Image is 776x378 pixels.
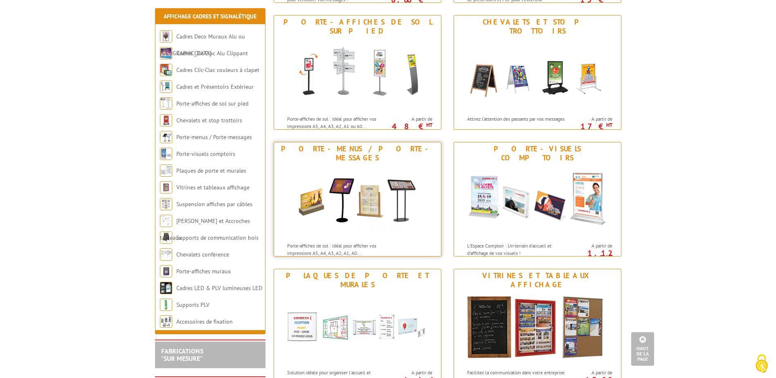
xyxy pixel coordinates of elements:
p: L'Espace Comptoir : Un terrain d'accueil et d'affichage de vos visuels ! [467,242,569,256]
a: Porte-menus / Porte-messages Porte-menus / Porte-messages Porte-affiches de sol : Idéal pour affi... [274,142,441,256]
a: Chevalets et stop trottoirs Chevalets et stop trottoirs Attirez l’attention des passants par vos ... [454,15,621,130]
span: A partir de [571,116,612,122]
span: A partir de [391,369,432,376]
img: Chevalets et stop trottoirs [462,38,613,111]
img: Cookies (fenêtre modale) [751,353,772,374]
a: Chevalets conférence [176,251,229,258]
a: Plaques de porte et murales [176,167,246,174]
a: Affichage Cadres et Signalétique [164,13,256,20]
div: Plaques de porte et murales [276,271,439,289]
a: Porte-visuels comptoirs [176,150,235,157]
a: Haut de la page [631,332,654,366]
img: Plaques de porte et murales [282,291,433,365]
img: Cadres Deco Muraux Alu ou Bois [160,30,172,43]
img: Porte-visuels comptoirs [462,164,613,238]
div: Vitrines et tableaux affichage [456,271,619,289]
img: Porte-menus / Porte-messages [160,131,172,143]
p: 1.12 € [567,251,612,261]
a: Suspension affiches par câbles [176,200,252,208]
a: Accessoires de fixation [176,318,233,325]
p: Porte-affiches de sol : Idéal pour afficher vos impressions A5, A4, A3, A2, A1 ou A0... [287,115,389,129]
a: Porte-affiches de sol sur pied [176,100,248,107]
span: A partir de [571,243,612,249]
img: Porte-menus / Porte-messages [298,164,416,238]
p: Attirez l’attention des passants par vos messages [467,115,569,122]
a: Vitrines et tableaux affichage [176,184,250,191]
a: Supports de communication bois [176,234,259,241]
sup: HT [606,253,612,260]
img: Supports PLV [160,299,172,311]
img: Vitrines et tableaux affichage [462,291,613,365]
img: Cadres Clic-Clac couleurs à clapet [160,64,172,76]
img: Cadres LED & PLV lumineuses LED [160,282,172,294]
img: Plaques de porte et murales [160,164,172,177]
a: Porte-affiches muraux [176,268,231,275]
img: Porte-affiches de sol sur pied [282,38,433,111]
img: Accessoires de fixation [160,315,172,328]
a: Cadres et Présentoirs Extérieur [176,83,254,90]
img: Suspension affiches par câbles [160,198,172,210]
span: A partir de [571,369,612,376]
a: Supports PLV [176,301,209,308]
a: Chevalets et stop trottoirs [176,117,242,124]
img: Vitrines et tableaux affichage [160,181,172,193]
a: FABRICATIONS"Sur Mesure" [161,347,203,362]
img: Porte-affiches de sol sur pied [160,97,172,110]
a: Cadres LED & PLV lumineuses LED [176,284,262,292]
div: Porte-menus / Porte-messages [276,144,439,162]
div: Porte-affiches de sol sur pied [276,18,439,36]
a: Porte-affiches de sol sur pied Porte-affiches de sol sur pied Porte-affiches de sol : Idéal pour ... [274,15,441,130]
img: Porte-visuels comptoirs [160,148,172,160]
div: Chevalets et stop trottoirs [456,18,619,36]
span: A partir de [391,116,432,122]
a: Cadres Clic-Clac couleurs à clapet [176,66,259,74]
img: Cadres et Présentoirs Extérieur [160,81,172,93]
sup: HT [606,122,612,128]
img: Cimaises et Accroches tableaux [160,215,172,227]
button: Cookies (fenêtre modale) [747,350,776,378]
a: Cadres Deco Muraux Alu ou [GEOGRAPHIC_DATA] [160,33,245,57]
img: Porte-affiches muraux [160,265,172,277]
img: Chevalets conférence [160,248,172,261]
img: Chevalets et stop trottoirs [160,114,172,126]
a: Porte-menus / Porte-messages [176,133,252,141]
p: 17 € [567,124,612,129]
a: Porte-visuels comptoirs Porte-visuels comptoirs L'Espace Comptoir : Un terrain d'accueil et d'aff... [454,142,621,256]
a: Cadres Clic-Clac Alu Clippant [176,49,248,57]
p: 48 € [387,124,432,129]
div: Porte-visuels comptoirs [456,144,619,162]
a: [PERSON_NAME] et Accroches tableaux [160,217,250,241]
p: Porte-affiches de sol : Idéal pour afficher vos impressions A5, A4, A3, A2, A1, A0... [287,242,389,256]
sup: HT [426,122,432,128]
